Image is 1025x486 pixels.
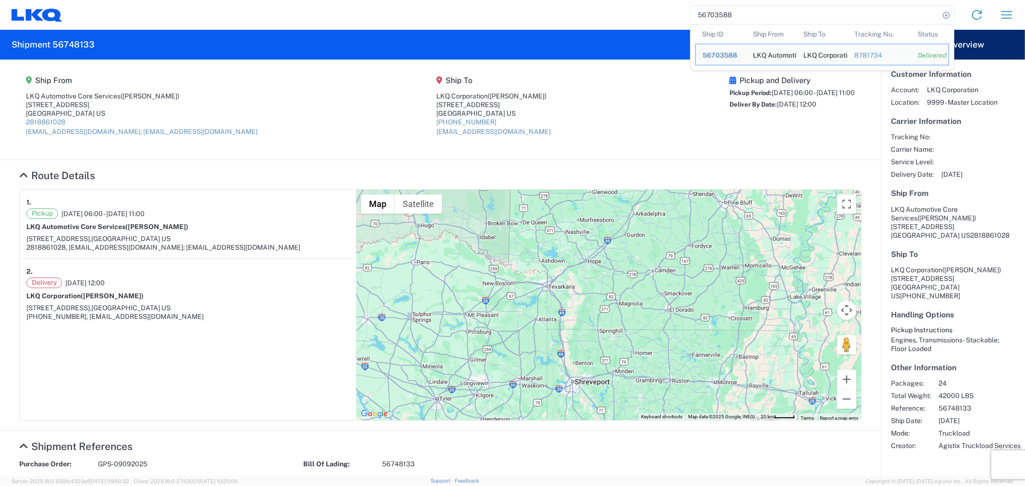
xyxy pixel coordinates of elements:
span: [DATE] [941,170,963,179]
div: Delivered [918,51,942,60]
span: Creator: [891,441,931,450]
span: Copyright © [DATE]-[DATE] Agistix Inc., All Rights Reserved [865,477,1013,486]
span: 2818861028 [970,231,1010,239]
span: [GEOGRAPHIC_DATA] US [91,235,171,243]
th: Ship ID [695,24,746,44]
span: [DATE] 12:00 [777,100,816,108]
a: Open this area in Google Maps (opens a new window) [358,408,390,420]
h5: Pickup and Delivery [729,76,855,85]
strong: Purchase Order: [19,460,91,469]
span: Service Level: [891,158,934,166]
strong: Bill Of Lading: [303,460,375,469]
span: [PHONE_NUMBER] [900,292,960,300]
h5: Carrier Information [891,117,1015,126]
h5: Ship To [891,250,1015,259]
span: Pickup [26,208,58,219]
span: ([PERSON_NAME]) [125,223,188,231]
strong: 1. [26,196,31,208]
span: ([PERSON_NAME]) [121,92,179,100]
span: Server: 2025.18.0-659fc4323ef [12,478,129,484]
button: Zoom in [837,370,856,389]
h5: Ship To [436,76,551,85]
a: Hide Details [19,170,95,182]
button: Zoom out [837,389,856,409]
span: 24 [939,379,1021,388]
span: Agistix Truckload Services [939,441,1021,450]
span: 9999 - Master Location [927,98,998,107]
span: Packages: [891,379,931,388]
th: Tracking Nu. [848,24,911,44]
button: Toggle fullscreen view [837,194,856,214]
span: [DATE] 06:00 - [DATE] 11:00 [62,209,145,218]
button: Show street map [361,194,395,214]
span: 56748133 [939,404,1021,413]
span: [STREET_ADDRESS] [891,223,954,231]
address: [GEOGRAPHIC_DATA] US [891,205,1015,240]
div: 8781734 [854,51,904,60]
button: Drag Pegman onto the map to open Street View [837,335,856,354]
button: Show satellite imagery [395,194,442,214]
span: Client: 2025.18.0-27d3021 [134,478,237,484]
span: 56748133 [382,460,415,469]
div: LKQ Corporation [436,92,551,100]
img: Google [358,408,390,420]
button: Map Scale: 20 km per 39 pixels [758,413,798,420]
a: [EMAIL_ADDRESS][DOMAIN_NAME] [436,128,551,135]
span: 42000 LBS [939,391,1021,400]
span: Pickup Period: [729,89,772,97]
span: [DATE] 10:20:09 [198,478,237,484]
h5: Customer Information [891,70,1015,79]
h6: Pickup Instructions [891,326,1015,334]
span: [DATE] [939,416,1021,425]
span: 56703588 [703,51,737,59]
button: Map camera controls [837,301,856,320]
span: [DATE] 06:00 - [DATE] 11:00 [772,89,855,97]
th: Status [911,24,949,44]
span: [STREET_ADDRESS], [26,304,91,312]
span: 20 km [761,414,774,419]
span: Truckload [939,429,1021,437]
div: LKQ Automotive Core Services [26,92,258,100]
div: Engines, Transmissions - Stackable; Floor Loaded [891,336,1015,353]
th: Ship From [746,24,797,44]
div: 56703588 [703,51,740,60]
span: Reference: [891,404,931,413]
span: Location: [891,98,919,107]
span: [DATE] 12:00 [65,279,105,287]
span: Total Weight: [891,391,931,400]
h5: Ship From [891,189,1015,198]
span: Mode: [891,429,931,437]
span: LKQ Corporation [927,85,998,94]
div: 2818861028, [EMAIL_ADDRESS][DOMAIN_NAME]; [EMAIL_ADDRESS][DOMAIN_NAME] [26,243,349,252]
strong: LKQ Corporation [26,292,144,300]
h5: Handling Options [891,310,1015,319]
span: Ship Date: [891,416,931,425]
a: Terms [801,415,814,421]
table: Search Results [695,24,954,70]
strong: 2. [26,266,33,278]
a: Feedback [455,478,479,484]
span: GPS-09092025 [98,460,148,469]
a: [PHONE_NUMBER] [436,118,496,126]
div: [STREET_ADDRESS] [26,100,258,109]
span: [STREET_ADDRESS], [26,235,91,243]
span: [DATE] 09:50:32 [89,478,129,484]
th: Ship To [797,24,848,44]
span: Delivery [26,278,62,288]
span: LKQ Corporation [STREET_ADDRESS] [891,266,1001,282]
div: LKQ Automotive Core Services [753,44,790,65]
h5: Other Information [891,363,1015,372]
h2: Shipment 56748133 [12,39,95,50]
a: [EMAIL_ADDRESS][DOMAIN_NAME]; [EMAIL_ADDRESS][DOMAIN_NAME] [26,128,258,135]
div: [PHONE_NUMBER], [EMAIL_ADDRESS][DOMAIN_NAME] [26,312,349,321]
a: 2818861028 [26,118,65,126]
div: [STREET_ADDRESS] [436,100,551,109]
span: LKQ Automotive Core Services [891,206,958,222]
span: Carrier Name: [891,145,934,154]
span: ([PERSON_NAME]) [81,292,144,300]
span: ([PERSON_NAME]) [917,214,976,222]
a: Support [431,478,455,484]
span: Delivery Date: [891,170,934,179]
input: Shipment, tracking or reference number [691,6,939,24]
div: LKQ Corporation [803,44,841,65]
